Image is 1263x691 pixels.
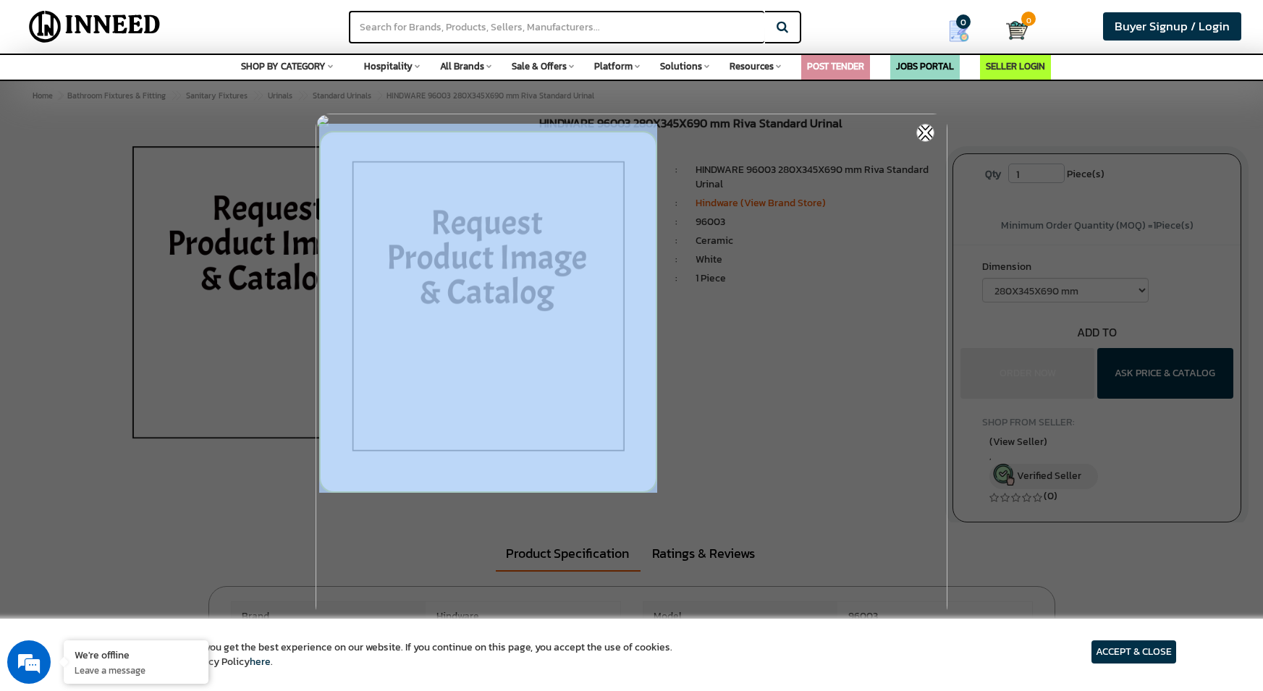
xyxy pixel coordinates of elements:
img: Show My Quotes [948,20,970,42]
span: All Brands [440,59,484,73]
span: Buyer Signup / Login [1115,17,1230,35]
input: Search for Brands, Products, Sellers, Manufacturers... [349,11,764,43]
img: 69577-thickbox_default.jpg [316,114,947,620]
a: JOBS PORTAL [896,59,954,73]
a: POST TENDER [807,59,864,73]
span: 0 [1021,12,1036,26]
span: SHOP BY CATEGORY [241,59,326,73]
img: inneed-image-na.png [319,131,657,493]
span: 0 [956,14,971,29]
span: Platform [594,59,633,73]
a: my Quotes 0 [924,14,1005,48]
article: We use cookies to ensure you get the best experience on our website. If you continue on this page... [87,640,672,669]
img: inneed-close-icon.png [916,124,934,142]
p: Leave a message [75,664,198,677]
img: Cart [1006,20,1028,41]
img: Inneed.Market [20,9,170,45]
div: We're offline [75,648,198,661]
a: Buyer Signup / Login [1103,12,1241,41]
span: Hospitality [364,59,413,73]
span: Solutions [660,59,702,73]
article: ACCEPT & CLOSE [1091,640,1176,664]
span: Sale & Offers [512,59,567,73]
a: Cart 0 [1006,14,1018,46]
a: SELLER LOGIN [986,59,1045,73]
a: here [250,654,271,669]
span: Resources [730,59,774,73]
